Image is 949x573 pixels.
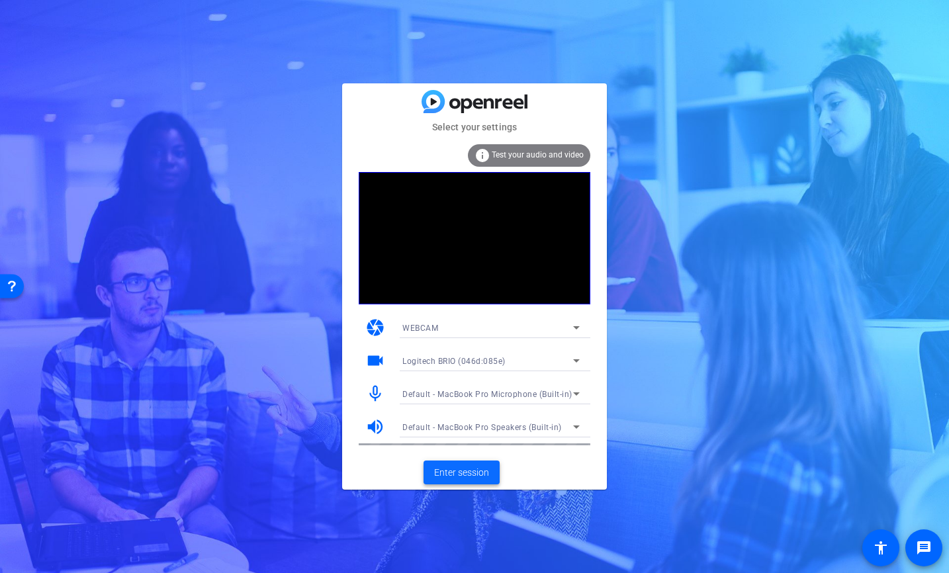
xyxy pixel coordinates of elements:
span: Enter session [434,466,489,480]
mat-card-subtitle: Select your settings [342,120,607,134]
span: Logitech BRIO (046d:085e) [402,357,506,366]
span: Default - MacBook Pro Microphone (Built-in) [402,390,572,399]
span: Default - MacBook Pro Speakers (Built-in) [402,423,562,432]
mat-icon: accessibility [873,540,889,556]
mat-icon: info [474,148,490,163]
span: Test your audio and video [492,150,584,159]
mat-icon: videocam [365,351,385,371]
button: Enter session [424,461,500,484]
mat-icon: message [916,540,932,556]
img: blue-gradient.svg [422,90,527,113]
mat-icon: camera [365,318,385,337]
mat-icon: volume_up [365,417,385,437]
mat-icon: mic_none [365,384,385,404]
span: WEBCAM [402,324,438,333]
